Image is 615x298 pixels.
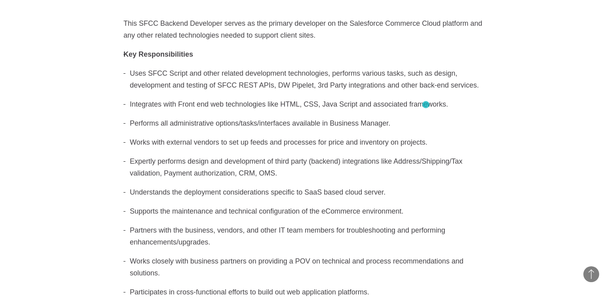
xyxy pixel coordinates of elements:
strong: Key Responsibilities [123,50,193,58]
li: Expertly performs design and development of third party (backend) integrations like Address/Shipp... [123,155,492,179]
li: Uses SFCC Script and other related development technologies, performs various tasks, such as desi... [123,67,492,91]
li: Works closely with business partners on providing a POV on technical and process recommendations ... [123,255,492,279]
li: Integrates with Front end web technologies like HTML, CSS, Java Script and associated frameworks. [123,98,492,110]
li: Performs all administrative options/tasks/interfaces available in Business Manager. [123,117,492,129]
li: Participates in cross-functional efforts to build out web application platforms. [123,286,492,298]
li: Understands the deployment considerations specific to SaaS based cloud server. [123,186,492,198]
li: Works with external vendors to set up feeds and processes for price and inventory on projects. [123,136,492,148]
li: Partners with the business, vendors, and other IT team members for troubleshooting and performing... [123,224,492,248]
button: Back to Top [583,266,599,282]
li: Supports the maintenance and technical configuration of the eCommerce environment. [123,205,492,217]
